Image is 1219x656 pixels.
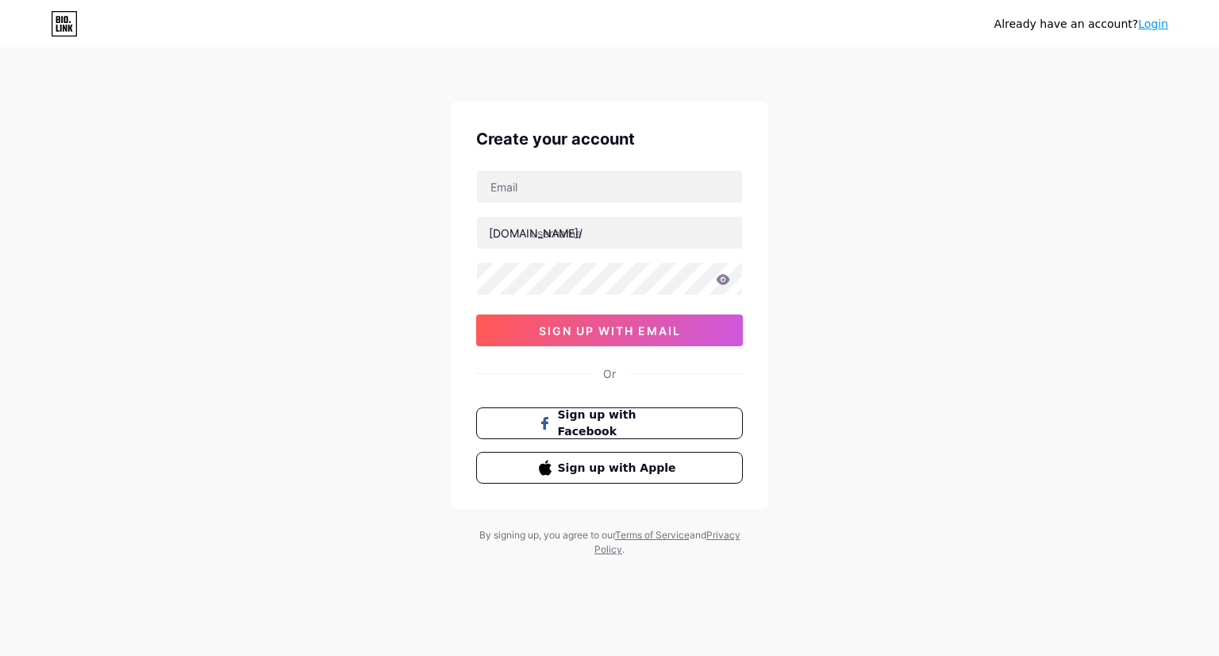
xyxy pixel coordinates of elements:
[539,324,681,338] span: sign up with email
[476,127,743,151] div: Create your account
[615,529,690,541] a: Terms of Service
[475,528,744,557] div: By signing up, you agree to our and .
[558,460,681,477] span: Sign up with Apple
[994,16,1168,33] div: Already have an account?
[558,407,681,440] span: Sign up with Facebook
[476,407,743,439] button: Sign up with Facebook
[603,365,616,382] div: Or
[476,452,743,484] button: Sign up with Apple
[476,314,743,346] button: sign up with email
[477,171,742,203] input: Email
[1138,17,1168,30] a: Login
[489,225,583,241] div: [DOMAIN_NAME]/
[477,217,742,249] input: username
